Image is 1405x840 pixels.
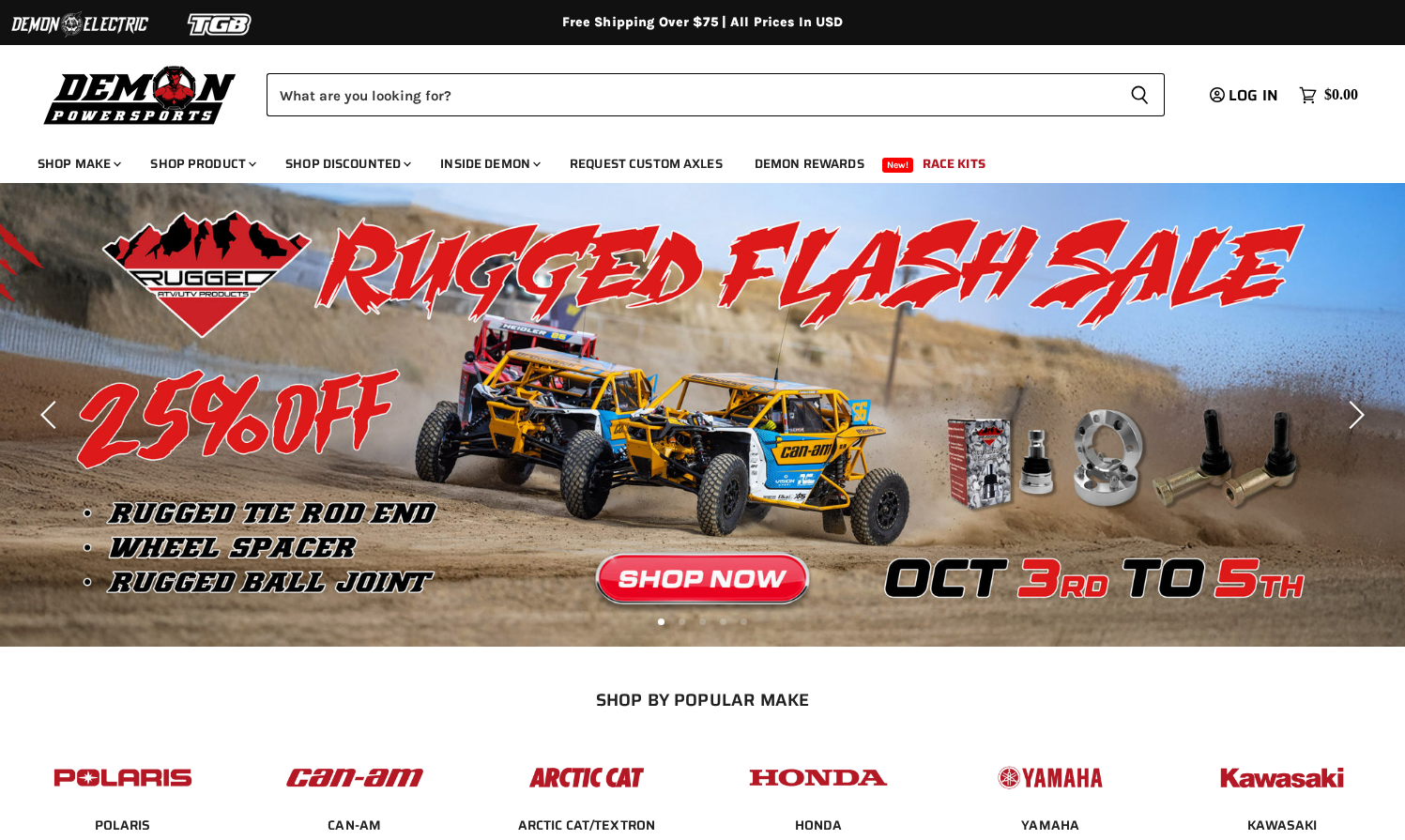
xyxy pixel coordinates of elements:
img: POPULAR_MAKE_logo_5_20258e7f-293c-4aac-afa8-159eaa299126.jpg [977,749,1123,806]
a: Demon Rewards [741,145,878,183]
img: TGB Logo 2 [150,7,291,42]
a: POLARIS [95,817,151,833]
form: Product [267,73,1165,116]
li: Page dot 2 [679,619,685,625]
a: YAMAHA [1021,817,1079,833]
li: Page dot 5 [741,619,747,625]
a: Race Kits [909,145,1000,183]
a: HONDA [795,817,843,833]
span: New! [882,158,914,173]
img: POPULAR_MAKE_logo_3_027535af-6171-4c5e-a9bc-f0eccd05c5d6.jpg [513,749,660,806]
img: POPULAR_MAKE_logo_6_76e8c46f-2d1e-4ecc-b320-194822857d41.jpg [1209,749,1355,806]
a: Log in [1201,87,1290,104]
img: Demon Electric Logo 2 [9,7,150,42]
img: POPULAR_MAKE_logo_2_dba48cf1-af45-46d4-8f73-953a0f002620.jpg [50,749,196,806]
button: Previous [33,396,70,434]
a: $0.00 [1290,82,1367,109]
img: POPULAR_MAKE_logo_1_adc20308-ab24-48c4-9fac-e3c1a623d575.jpg [282,749,428,806]
a: Shop Product [136,145,267,183]
a: CAN-AM [328,817,381,833]
span: YAMAHA [1021,817,1079,835]
span: ARCTIC CAT/TEXTRON [518,817,656,835]
input: Search [267,73,1115,116]
button: Next [1335,396,1372,434]
img: Demon Powersports [38,61,243,128]
span: CAN-AM [328,817,381,835]
a: ARCTIC CAT/TEXTRON [518,817,656,833]
a: Shop Discounted [271,145,422,183]
img: POPULAR_MAKE_logo_4_4923a504-4bac-4306-a1be-165a52280178.jpg [745,749,892,806]
a: Shop Make [23,145,132,183]
span: $0.00 [1324,86,1358,104]
span: Log in [1229,84,1278,107]
span: POLARIS [95,817,151,835]
span: KAWASAKI [1247,817,1317,835]
a: KAWASAKI [1247,817,1317,833]
li: Page dot 1 [658,619,664,625]
ul: Main menu [23,137,1353,183]
h2: SHOP BY POPULAR MAKE [23,690,1382,710]
li: Page dot 3 [699,619,706,625]
a: Inside Demon [426,145,552,183]
button: Search [1115,73,1165,116]
li: Page dot 4 [720,619,726,625]
span: HONDA [795,817,843,835]
a: Request Custom Axles [556,145,737,183]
